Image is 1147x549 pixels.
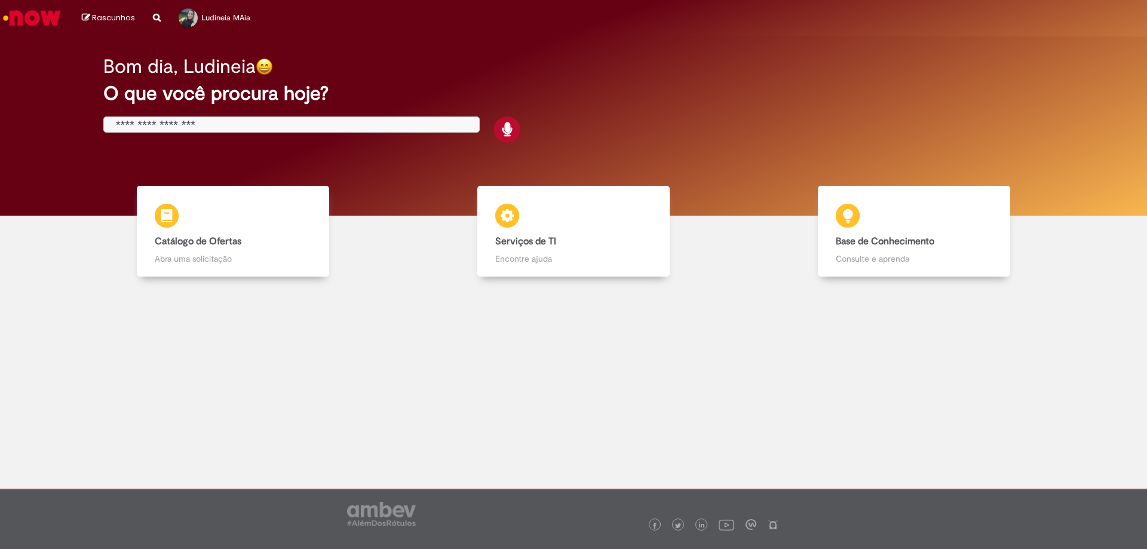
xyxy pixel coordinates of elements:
[103,83,1044,104] h2: O que você procura hoje?
[746,519,756,530] img: logo_footer_workplace.png
[495,253,652,265] p: Encontre ajuda
[63,186,403,277] a: Catálogo de Ofertas Abra uma solicitação
[675,523,681,529] img: logo_footer_twitter.png
[699,522,705,529] img: logo_footer_linkedin.png
[768,519,778,530] img: logo_footer_naosei.png
[836,235,934,247] b: Base de Conhecimento
[92,12,135,23] span: Rascunhos
[403,186,744,277] a: Serviços de TI Encontre ajuda
[744,186,1084,277] a: Base de Conhecimento Consulte e aprenda
[155,253,311,265] p: Abra uma solicitação
[652,523,658,529] img: logo_footer_facebook.png
[719,517,734,532] img: logo_footer_youtube.png
[256,58,273,75] img: happy-face.png
[103,56,256,77] h2: Bom dia, Ludineia
[495,235,556,247] b: Serviços de TI
[347,502,416,526] img: logo_footer_ambev_rotulo_gray.png
[1,6,63,30] img: ServiceNow
[82,13,135,24] a: Rascunhos
[836,253,992,265] p: Consulte e aprenda
[201,13,250,23] span: Ludineia MAia
[155,235,241,247] b: Catálogo de Ofertas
